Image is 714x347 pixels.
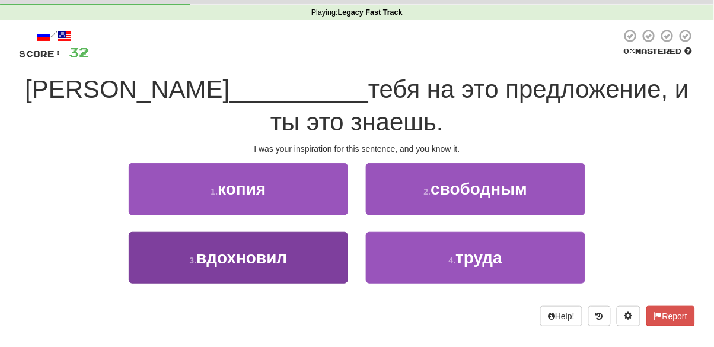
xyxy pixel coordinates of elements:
span: Score: [19,49,62,59]
span: 0 % [624,46,636,56]
div: / [19,28,89,43]
span: труда [456,249,503,267]
div: I was your inspiration for this sentence, and you know it. [19,143,695,155]
small: 3 . [190,256,197,265]
strong: Legacy Fast Track [338,8,403,17]
button: 2.свободным [366,163,585,215]
span: 32 [69,44,89,59]
span: копия [218,180,266,198]
button: 3.вдохновил [129,232,348,284]
span: [PERSON_NAME] [25,75,230,103]
button: Report [646,306,695,326]
small: 1 . [211,187,218,196]
span: тебя на это предложение, и ты это знаешь. [270,75,689,136]
span: свободным [431,180,527,198]
span: вдохновил [196,249,287,267]
button: 1.копия [129,163,348,215]
div: Mastered [621,46,695,57]
span: __________ [230,75,368,103]
small: 2 . [424,187,431,196]
button: Help! [540,306,582,326]
button: 4.труда [366,232,585,284]
small: 4 . [449,256,456,265]
button: Round history (alt+y) [588,306,611,326]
